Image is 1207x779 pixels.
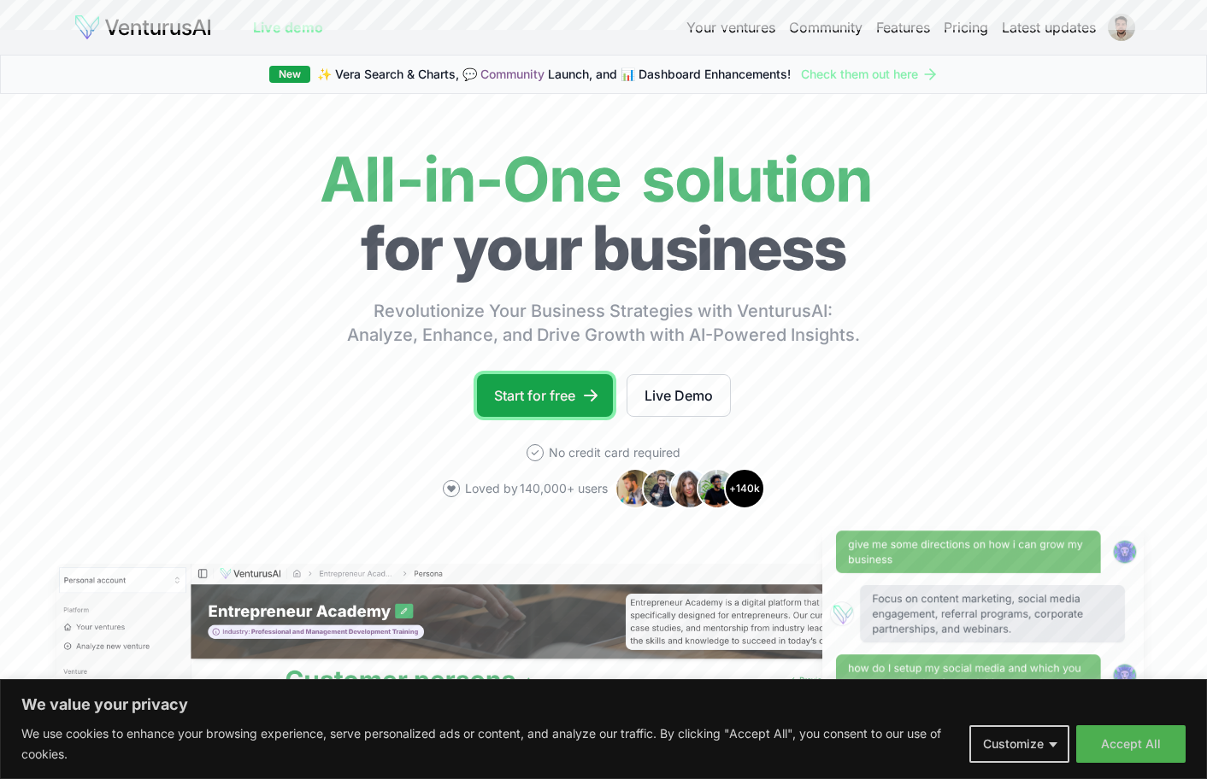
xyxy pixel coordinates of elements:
a: Check them out here [801,66,939,83]
button: Accept All [1076,725,1186,763]
p: We value your privacy [21,694,1186,715]
div: New [269,66,310,83]
img: Avatar 1 [615,468,656,509]
a: Start for free [477,374,613,417]
img: Avatar 4 [697,468,738,509]
button: Customize [969,725,1069,763]
p: We use cookies to enhance your browsing experience, serve personalized ads or content, and analyz... [21,723,957,764]
img: Avatar 3 [669,468,710,509]
a: Live Demo [627,374,731,417]
img: Avatar 2 [642,468,683,509]
a: Community [480,67,545,81]
span: ✨ Vera Search & Charts, 💬 Launch, and 📊 Dashboard Enhancements! [317,66,791,83]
